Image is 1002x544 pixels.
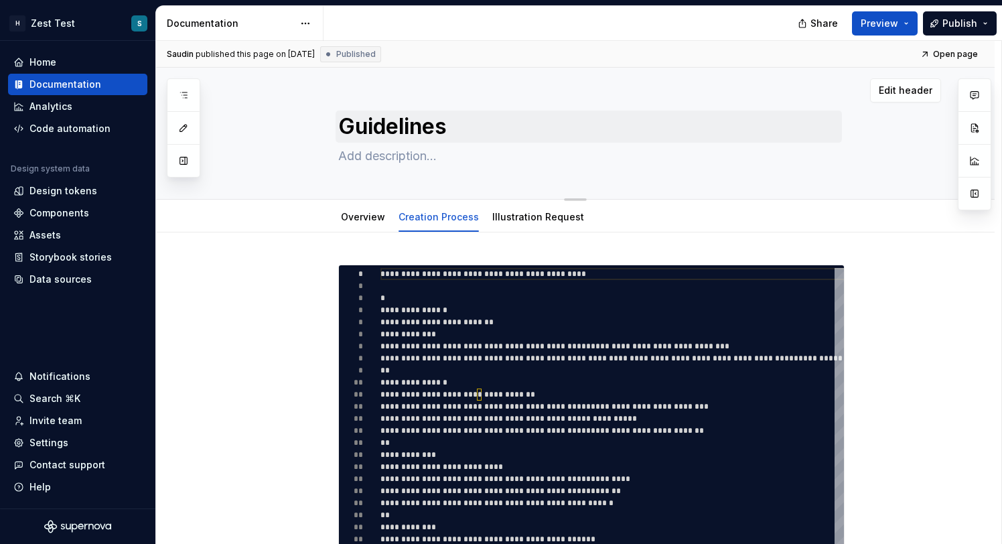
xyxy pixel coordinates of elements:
[8,432,147,454] a: Settings
[8,224,147,246] a: Assets
[791,11,847,36] button: Share
[29,436,68,450] div: Settings
[879,84,932,97] span: Edit header
[31,17,75,30] div: Zest Test
[29,458,105,472] div: Contact support
[923,11,997,36] button: Publish
[196,49,315,60] div: published this page on [DATE]
[933,49,978,60] span: Open page
[8,202,147,224] a: Components
[29,100,72,113] div: Analytics
[44,520,111,533] svg: Supernova Logo
[167,49,194,60] span: Saudin
[29,228,61,242] div: Assets
[8,269,147,290] a: Data sources
[29,392,80,405] div: Search ⌘K
[8,476,147,498] button: Help
[29,273,92,286] div: Data sources
[8,74,147,95] a: Documentation
[861,17,898,30] span: Preview
[8,118,147,139] a: Code automation
[29,370,90,383] div: Notifications
[487,202,589,230] div: Illustration Request
[399,211,479,222] a: Creation Process
[11,163,90,174] div: Design system data
[137,18,142,29] div: S
[8,96,147,117] a: Analytics
[341,211,385,222] a: Overview
[336,111,842,143] textarea: Guidelines
[29,56,56,69] div: Home
[3,9,153,38] button: HZest TestS
[942,17,977,30] span: Publish
[8,52,147,73] a: Home
[29,480,51,494] div: Help
[9,15,25,31] div: H
[336,49,376,60] span: Published
[8,366,147,387] button: Notifications
[29,251,112,264] div: Storybook stories
[8,180,147,202] a: Design tokens
[8,247,147,268] a: Storybook stories
[916,45,984,64] a: Open page
[492,211,584,222] a: Illustration Request
[29,184,97,198] div: Design tokens
[393,202,484,230] div: Creation Process
[8,410,147,431] a: Invite team
[167,17,293,30] div: Documentation
[29,122,111,135] div: Code automation
[29,206,89,220] div: Components
[8,454,147,476] button: Contact support
[336,202,390,230] div: Overview
[8,388,147,409] button: Search ⌘K
[29,78,101,91] div: Documentation
[870,78,941,103] button: Edit header
[810,17,838,30] span: Share
[852,11,918,36] button: Preview
[29,414,82,427] div: Invite team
